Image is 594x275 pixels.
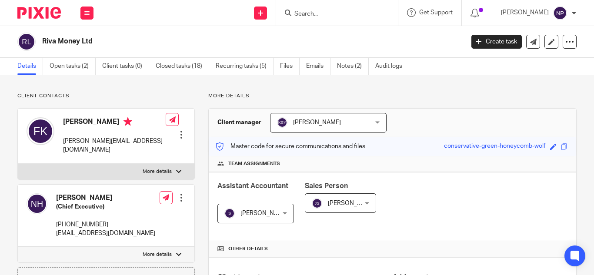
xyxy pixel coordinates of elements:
a: Audit logs [375,58,409,75]
p: More details [208,93,577,99]
a: Notes (2) [337,58,369,75]
h3: Client manager [217,118,261,127]
img: svg%3E [224,208,235,219]
h4: [PERSON_NAME] [56,193,155,202]
a: Client tasks (0) [102,58,149,75]
a: Emails [306,58,330,75]
p: [PHONE_NUMBER] [56,220,155,229]
a: Open tasks (2) [50,58,96,75]
span: Assistant Accountant [217,182,288,189]
p: [PERSON_NAME] [501,8,549,17]
img: svg%3E [277,117,287,128]
span: Other details [228,245,268,252]
img: svg%3E [17,33,36,51]
i: Primary [123,117,132,126]
span: Get Support [419,10,453,16]
h4: [PERSON_NAME] [63,117,166,128]
span: Sales Person [305,182,348,189]
img: Pixie [17,7,61,19]
h5: (Chief Executive) [56,202,155,211]
span: Team assignments [228,160,280,167]
a: Details [17,58,43,75]
img: svg%3E [27,193,47,214]
p: [EMAIL_ADDRESS][DOMAIN_NAME] [56,229,155,238]
a: Closed tasks (18) [156,58,209,75]
p: Master code for secure communications and files [215,142,365,151]
a: Recurring tasks (5) [216,58,274,75]
span: [PERSON_NAME] [293,119,341,126]
p: [PERSON_NAME][EMAIL_ADDRESS][DOMAIN_NAME] [63,137,166,155]
input: Search [294,10,372,18]
span: [PERSON_NAME] S [240,210,294,216]
a: Files [280,58,300,75]
span: [PERSON_NAME] [328,200,376,206]
div: conservative-green-honeycomb-wolf [444,142,546,152]
p: More details [143,251,172,258]
img: svg%3E [27,117,54,145]
a: Create task [471,35,522,49]
img: svg%3E [312,198,322,209]
p: Client contacts [17,93,195,99]
img: svg%3E [553,6,567,20]
p: More details [143,168,172,175]
h2: Riva Money Ltd [42,37,375,46]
